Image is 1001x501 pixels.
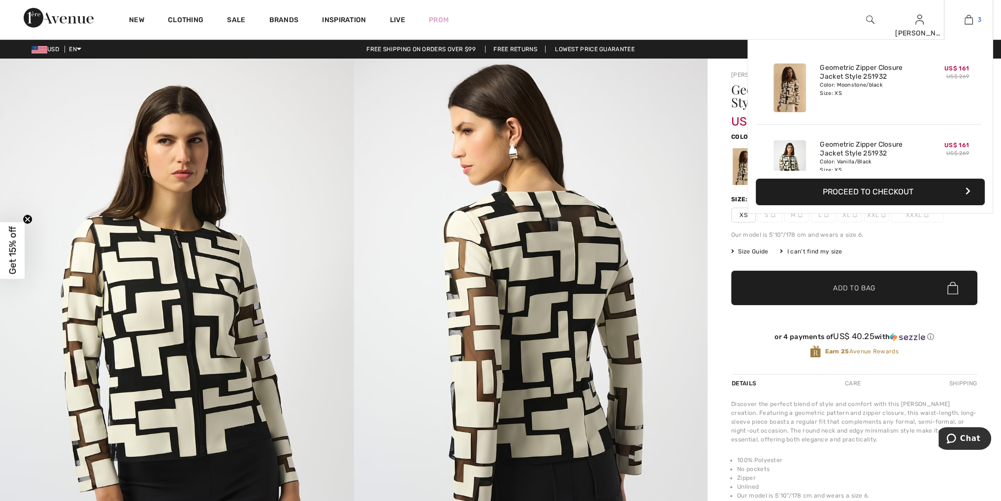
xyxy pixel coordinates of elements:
div: Discover the perfect blend of style and comfort with this [PERSON_NAME] creation. Featuring a geo... [731,400,977,444]
button: Add to Bag [731,271,977,305]
span: XXL [864,208,889,222]
a: Clothing [168,16,203,26]
a: Sign In [915,15,924,24]
img: ring-m.svg [852,213,857,218]
div: Moonstone/black [733,148,758,185]
span: Get 15% off [7,226,18,275]
div: Details [731,375,759,392]
a: Geometric Zipper Closure Jacket Style 251932 [820,63,917,81]
span: EN [69,46,81,53]
img: Geometric Zipper Closure Jacket Style 251932 [774,140,806,189]
a: Live [390,15,405,25]
div: Color: Vanilla/Black Size: XS [820,158,917,174]
span: Avenue Rewards [825,347,898,356]
button: Proceed to Checkout [756,179,985,205]
h1: Geometric Zipper Closure Jacket Style 251932 [731,83,936,109]
div: Care [837,375,869,392]
img: Sezzle [890,333,925,342]
span: US$ 40.25 [833,331,874,341]
a: Free Returns [485,46,546,53]
a: Brands [269,16,299,26]
a: Lowest Price Guarantee [547,46,643,53]
span: US$ 161 [944,65,969,72]
img: Bag.svg [947,282,958,294]
img: ring-m.svg [881,213,886,218]
div: Our model is 5'10"/178 cm and wears a size 6. [731,230,977,239]
span: M [784,208,809,222]
a: Free shipping on orders over $99 [358,46,484,53]
img: Avenue Rewards [810,345,821,358]
a: New [129,16,144,26]
span: US$ 161 [944,142,969,149]
span: XXXL [891,208,944,222]
span: XL [838,208,862,222]
div: I can't find my size [780,247,842,256]
li: 100% Polyester [737,456,977,465]
div: or 4 payments of with [731,332,977,342]
img: ring-m.svg [771,213,775,218]
strong: Earn 25 [825,348,849,355]
span: Inspiration [322,16,366,26]
a: Geometric Zipper Closure Jacket Style 251932 [820,140,917,158]
div: Shipping [947,375,977,392]
img: My Bag [965,14,973,26]
span: XS [731,208,756,222]
img: ring-m.svg [798,213,803,218]
img: Geometric Zipper Closure Jacket Style 251932 [774,63,806,112]
li: Our model is 5'10"/178 cm and wears a size 6. [737,491,977,500]
a: Sale [227,16,245,26]
img: US Dollar [32,46,47,54]
button: Close teaser [23,215,32,224]
span: US$ 161 [731,105,775,128]
div: Size: [731,195,750,204]
img: 1ère Avenue [24,8,94,28]
div: or 4 payments ofUS$ 40.25withSezzle Click to learn more about Sezzle [731,332,977,345]
img: ring-m.svg [824,213,829,218]
span: 3 [978,15,981,24]
li: Unlined [737,482,977,491]
img: ring-m.svg [924,213,929,218]
img: search the website [866,14,874,26]
span: Add to Bag [833,283,875,293]
div: Color: Moonstone/black Size: XS [820,81,917,97]
li: Zipper [737,473,977,482]
s: US$ 269 [946,150,969,157]
a: [PERSON_NAME] [731,71,780,78]
span: USD [32,46,63,53]
span: Color: [731,133,754,140]
li: No pockets [737,465,977,473]
span: L [811,208,836,222]
a: Prom [429,15,449,25]
a: 3 [944,14,993,26]
iframe: Opens a widget where you can chat to one of our agents [938,427,991,452]
span: S [758,208,782,222]
span: Size Guide [731,247,768,256]
div: [PERSON_NAME] [895,28,943,38]
img: My Info [915,14,924,26]
s: US$ 269 [946,73,969,80]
